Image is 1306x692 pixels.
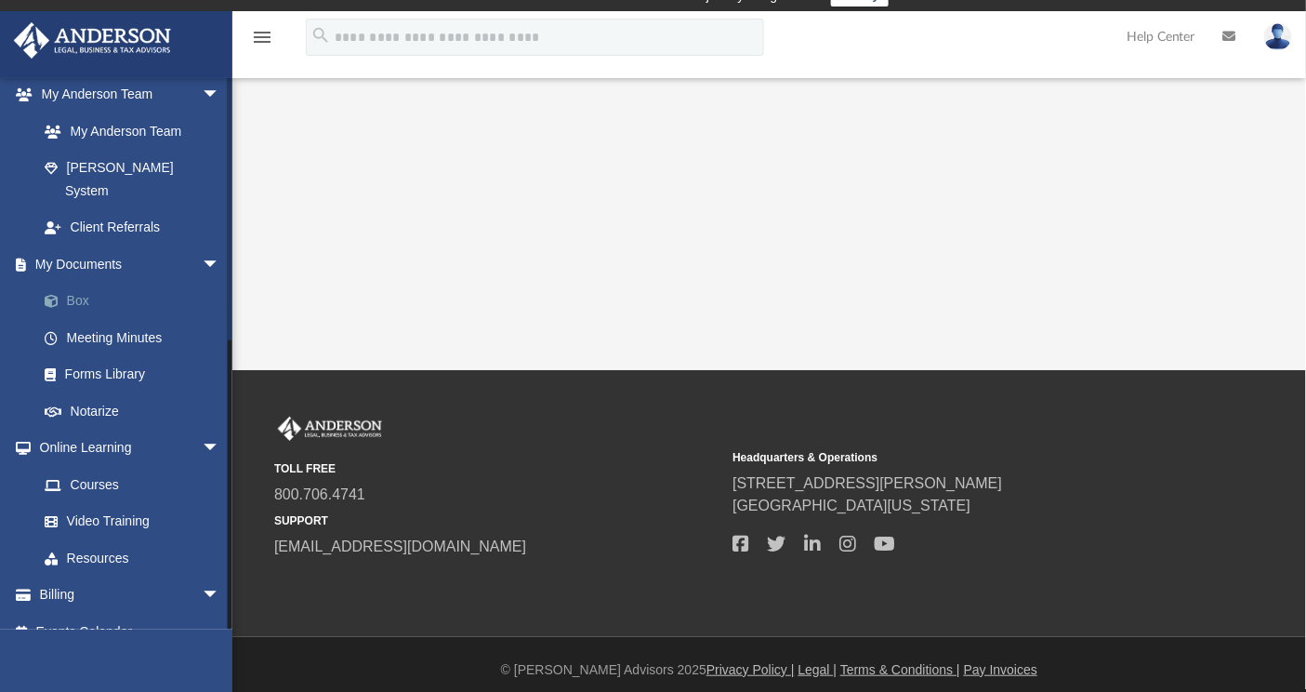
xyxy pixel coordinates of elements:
[274,460,719,477] small: TOLL FREE
[732,449,1178,466] small: Headquarters & Operations
[202,246,239,284] span: arrow_drop_down
[13,430,239,467] a: Online Learningarrow_drop_down
[26,539,239,577] a: Resources
[26,150,239,209] a: [PERSON_NAME] System
[251,35,273,48] a: menu
[13,76,239,113] a: My Anderson Teamarrow_drop_down
[13,577,248,614] a: Billingarrow_drop_down
[26,503,230,540] a: Video Training
[8,22,177,59] img: Anderson Advisors Platinum Portal
[964,662,1037,677] a: Pay Invoices
[13,613,248,650] a: Events Calendar
[26,319,248,356] a: Meeting Minutes
[232,660,1306,680] div: © [PERSON_NAME] Advisors 2025
[310,25,331,46] i: search
[732,475,1002,491] a: [STREET_ADDRESS][PERSON_NAME]
[798,662,838,677] a: Legal |
[706,662,795,677] a: Privacy Policy |
[26,466,239,503] a: Courses
[26,113,230,150] a: My Anderson Team
[1264,23,1292,50] img: User Pic
[274,486,365,502] a: 800.706.4741
[840,662,960,677] a: Terms & Conditions |
[251,26,273,48] i: menu
[26,393,248,430] a: Notarize
[202,76,239,114] span: arrow_drop_down
[274,417,386,441] img: Anderson Advisors Platinum Portal
[202,577,239,615] span: arrow_drop_down
[732,498,970,513] a: [GEOGRAPHIC_DATA][US_STATE]
[26,356,239,393] a: Forms Library
[26,209,239,246] a: Client Referrals
[274,539,526,554] a: [EMAIL_ADDRESS][DOMAIN_NAME]
[274,512,719,529] small: SUPPORT
[26,283,248,320] a: Box
[202,430,239,468] span: arrow_drop_down
[13,246,248,283] a: My Documentsarrow_drop_down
